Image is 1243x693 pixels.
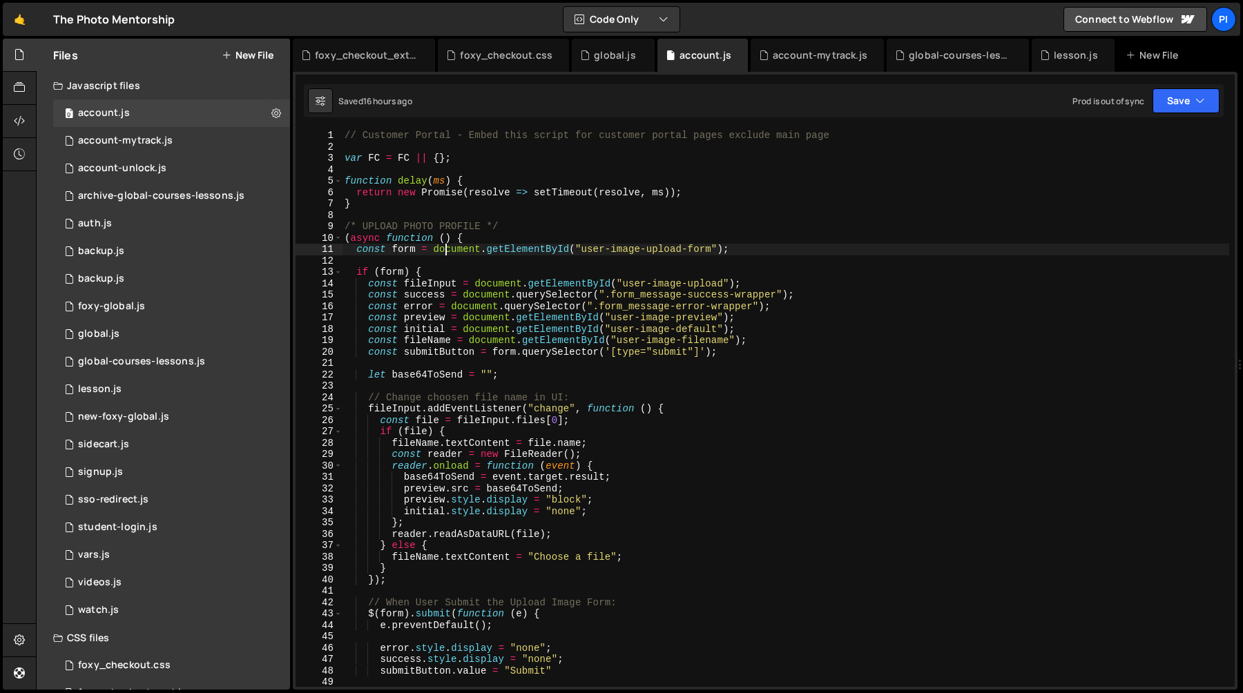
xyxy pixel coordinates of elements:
[1063,7,1207,32] a: Connect to Webflow
[296,552,343,563] div: 38
[296,346,343,358] div: 20
[53,431,290,458] div: 13533/43446.js
[680,48,731,62] div: account.js
[296,449,343,460] div: 29
[1153,88,1220,113] button: Save
[1211,7,1236,32] a: Pi
[296,153,343,164] div: 3
[296,540,343,552] div: 37
[460,48,552,62] div: foxy_checkout.css
[296,665,343,677] div: 48
[53,652,290,679] div: 13533/38507.css
[78,190,244,202] div: archive-global-courses-lessons.js
[78,245,124,257] div: backup.js
[53,210,290,237] div: 13533/34034.js
[53,541,290,569] div: 13533/38978.js
[296,187,343,199] div: 6
[53,48,78,63] h2: Files
[37,624,290,652] div: CSS files
[296,130,343,141] div: 1
[296,654,343,665] div: 47
[296,335,343,346] div: 19
[78,604,119,616] div: watch.js
[296,324,343,335] div: 18
[53,99,290,127] div: 13533/34220.js
[296,278,343,290] div: 14
[78,659,171,672] div: foxy_checkout.css
[53,348,290,375] div: 13533/35292.js
[53,320,290,348] div: 13533/39483.js
[1054,48,1097,62] div: lesson.js
[296,141,343,153] div: 2
[296,608,343,620] div: 43
[296,221,343,233] div: 9
[53,596,290,624] div: 13533/38527.js
[78,355,205,368] div: global-courses-lessons.js
[296,563,343,574] div: 39
[296,312,343,324] div: 17
[78,273,124,285] div: backup.js
[78,466,123,478] div: signup.js
[78,576,122,589] div: videos.js
[78,135,173,147] div: account-mytrack.js
[296,369,343,381] div: 22
[296,175,343,187] div: 5
[296,460,343,472] div: 30
[78,438,129,451] div: sidecart.js
[296,198,343,210] div: 7
[315,48,418,62] div: foxy_checkout_external.css
[53,569,290,596] div: 13533/42246.js
[773,48,867,62] div: account-mytrack.js
[78,494,148,506] div: sso-redirect.js
[37,72,290,99] div: Javascript files
[53,403,290,431] div: 13533/40053.js
[53,237,290,265] div: 13533/45031.js
[296,517,343,529] div: 35
[296,255,343,267] div: 12
[1126,48,1184,62] div: New File
[296,471,343,483] div: 31
[296,494,343,506] div: 33
[53,458,290,486] div: 13533/35364.js
[3,3,37,36] a: 🤙
[78,300,145,313] div: foxy-global.js
[296,597,343,609] div: 42
[296,266,343,278] div: 13
[53,11,175,28] div: The Photo Mentorship
[222,50,273,61] button: New File
[296,164,343,176] div: 4
[296,426,343,438] div: 27
[78,383,122,396] div: lesson.js
[78,521,157,534] div: student-login.js
[78,411,169,423] div: new-foxy-global.js
[53,127,290,155] div: 13533/38628.js
[296,358,343,369] div: 21
[78,162,166,175] div: account-unlock.js
[78,549,110,561] div: vars.js
[296,529,343,540] div: 36
[53,155,290,182] div: 13533/41206.js
[78,217,112,230] div: auth.js
[296,210,343,222] div: 8
[65,109,73,120] span: 0
[296,392,343,404] div: 24
[296,380,343,392] div: 23
[363,95,412,107] div: 16 hours ago
[296,289,343,301] div: 15
[296,483,343,495] div: 32
[53,265,290,293] div: 13533/45030.js
[296,403,343,415] div: 25
[53,486,290,514] div: 13533/47004.js
[78,107,130,119] div: account.js
[53,293,290,320] div: 13533/34219.js
[296,643,343,654] div: 46
[296,233,343,244] div: 10
[296,244,343,255] div: 11
[563,7,680,32] button: Code Only
[296,438,343,449] div: 28
[53,514,290,541] div: 13533/46953.js
[296,415,343,427] div: 26
[296,631,343,643] div: 45
[296,585,343,597] div: 41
